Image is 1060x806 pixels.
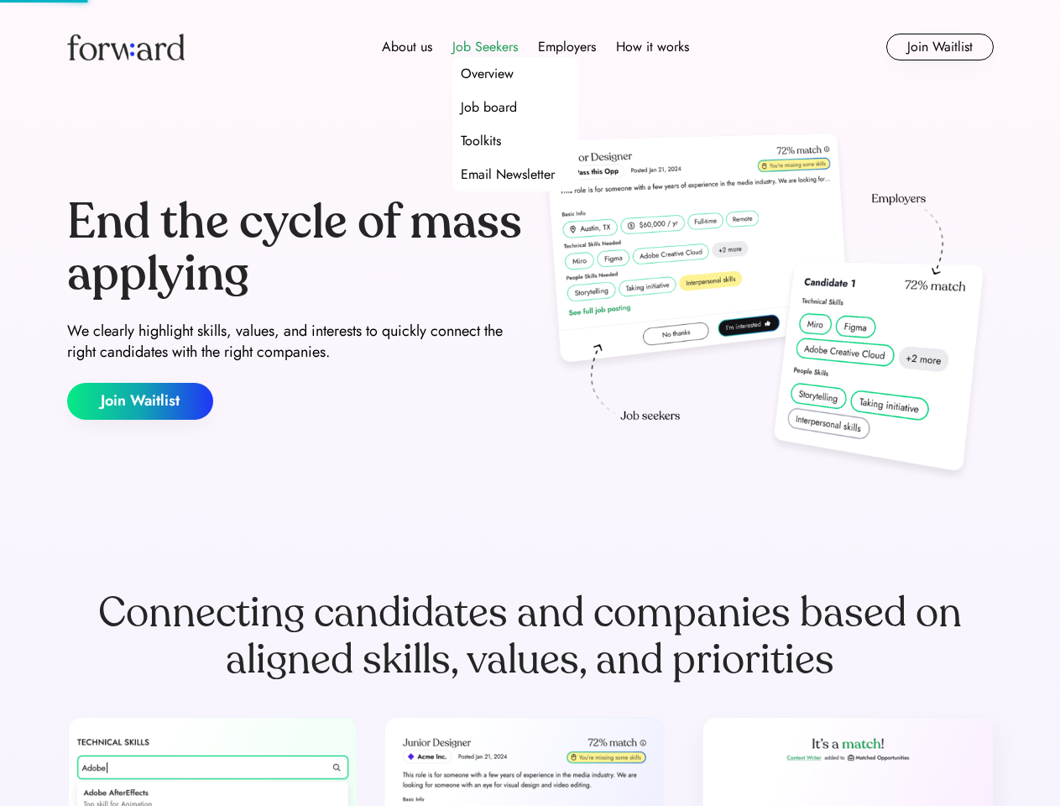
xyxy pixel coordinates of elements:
[461,165,555,185] div: Email Newsletter
[461,131,501,151] div: Toolkits
[461,64,514,84] div: Overview
[382,37,432,57] div: About us
[537,128,994,489] img: hero-image.png
[886,34,994,60] button: Join Waitlist
[67,34,185,60] img: Forward logo
[616,37,689,57] div: How it works
[67,196,524,300] div: End the cycle of mass applying
[538,37,596,57] div: Employers
[461,97,517,118] div: Job board
[67,589,994,683] div: Connecting candidates and companies based on aligned skills, values, and priorities
[67,321,524,363] div: We clearly highlight skills, values, and interests to quickly connect the right candidates with t...
[452,37,518,57] div: Job Seekers
[67,383,213,420] button: Join Waitlist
